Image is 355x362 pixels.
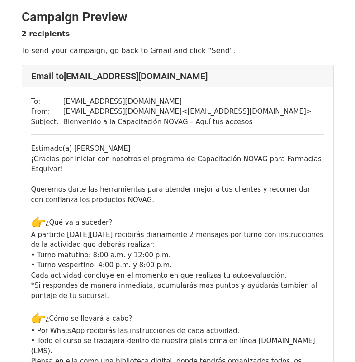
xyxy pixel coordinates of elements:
[31,106,63,117] td: From:
[22,46,334,55] p: To send your campaign, go back to Gmail and click "Send".
[63,106,312,117] td: [EMAIL_ADDRESS][DOMAIN_NAME] < [EMAIL_ADDRESS][DOMAIN_NAME] >
[63,117,312,127] td: Bienvenido a la Capacitación NOVAG – Aquí tus accesos
[22,10,334,25] h2: Campaign Preview
[31,71,324,82] h4: Email to [EMAIL_ADDRESS][DOMAIN_NAME]
[31,117,63,127] td: Subject:
[56,231,90,239] span: de [DATE]
[31,311,46,326] img: 👉
[31,97,63,107] td: To:
[22,29,70,38] strong: 2 recipients
[31,215,46,230] img: 👉
[63,97,312,107] td: [EMAIL_ADDRESS][DOMAIN_NAME]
